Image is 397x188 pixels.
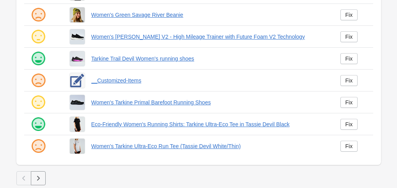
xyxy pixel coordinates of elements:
[345,12,353,18] div: Fix
[345,56,353,62] div: Fix
[340,97,358,108] a: Fix
[340,9,358,20] a: Fix
[91,77,328,84] a: __Customized-Items
[345,99,353,106] div: Fix
[340,75,358,86] a: Fix
[30,7,46,23] img: sad.png
[340,31,358,42] a: Fix
[91,98,328,106] a: Women's Tarkine Primal Barefoot Running Shoes
[30,138,46,154] img: sad.png
[345,121,353,127] div: Fix
[30,95,46,110] img: ok.png
[30,73,46,88] img: sad.png
[30,29,46,45] img: ok.png
[345,77,353,84] div: Fix
[30,51,46,66] img: happy.png
[340,141,358,152] a: Fix
[91,120,328,128] a: Eco-Friendly Women's Running Shirts: Tarkine Ultra-Eco Tee in Tassie Devil Black
[91,11,328,19] a: Women's Green Savage River Beanie
[340,119,358,130] a: Fix
[91,33,328,41] a: Women's [PERSON_NAME] V2 - High Mileage Trainer with Future Foam V2 Technology
[340,53,358,64] a: Fix
[91,142,328,150] a: Women's Tarkine Ultra-Eco Run Tee (Tassie Devil White/Thin)
[345,143,353,149] div: Fix
[91,55,328,63] a: Tarkine Trail Devil Women's running shoes
[345,34,353,40] div: Fix
[30,116,46,132] img: happy.png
